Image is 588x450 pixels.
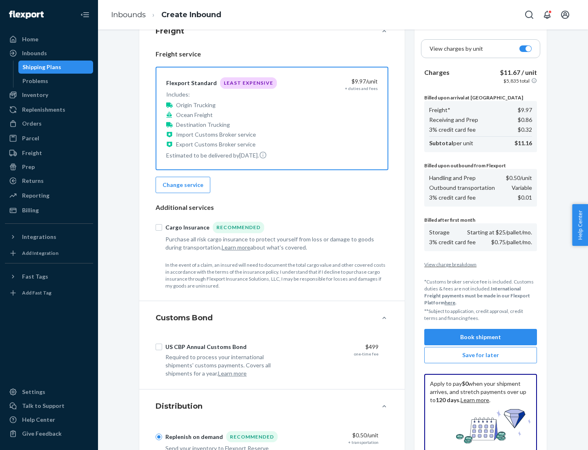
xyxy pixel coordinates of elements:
[514,139,532,147] p: $11.16
[518,116,532,124] p: $0.86
[512,184,532,192] p: Variable
[5,33,93,46] a: Home
[424,94,537,101] p: Billed upon arrival at [GEOGRAPHIC_DATA]
[445,299,455,306] a: here
[22,289,51,296] div: Add Fast Tag
[156,49,388,59] p: Freight service
[506,174,532,182] p: $0.50 /unit
[5,247,93,260] a: Add Integration
[176,101,216,109] p: Origin Trucking
[22,149,42,157] div: Freight
[22,233,56,241] div: Integrations
[22,430,62,438] div: Give Feedback
[424,308,537,322] p: **Subject to application, credit approval, credit terms and financing fees.
[218,369,247,378] button: Learn more
[5,204,93,217] a: Billing
[5,117,93,130] a: Orders
[429,193,476,202] p: 3% credit card fee
[5,160,93,173] a: Prep
[5,189,93,202] a: Reporting
[345,85,378,91] div: + duties and fees
[176,121,230,129] p: Destination Trucking
[22,119,42,128] div: Orders
[22,134,39,142] div: Parcel
[424,162,537,169] p: Billed upon outbound from Flexport
[5,47,93,60] a: Inbounds
[424,347,537,363] button: Save for later
[22,206,39,214] div: Billing
[467,228,532,236] p: Starting at $25/pallet/mo.
[430,380,531,404] p: Apply to pay when your shipment arrives, and stretch payments over up to . .
[430,45,483,53] p: View charges by unit
[22,402,65,410] div: Talk to Support
[176,140,256,148] p: Export Customs Broker service
[156,401,203,412] h4: Distribution
[105,3,228,27] ol: breadcrumbs
[429,139,453,146] b: Subtotal
[503,77,530,84] p: $5,835 total
[156,344,162,350] input: US CBP Annual Customs Bond
[429,116,478,124] p: Receiving and Prep
[22,272,48,281] div: Fast Tags
[518,193,532,202] p: $0.01
[22,250,58,256] div: Add Integration
[22,416,55,424] div: Help Center
[5,88,93,101] a: Inventory
[5,146,93,160] a: Freight
[165,261,388,290] p: In the event of a claim, an insured will need to document the total cargo value and other covered...
[5,385,93,398] a: Settings
[491,238,532,246] p: $0.75/pallet/mo.
[165,343,247,351] div: US CBP Annual Customs Bond
[424,261,537,268] button: View charge breakdown
[5,230,93,243] button: Integrations
[436,396,459,403] b: 120 days
[424,286,530,306] b: International Freight payments must be made in our Flexport Platform .
[461,396,489,403] a: Learn more
[5,174,93,187] a: Returns
[5,132,93,145] a: Parcel
[22,106,65,114] div: Replenishments
[156,203,388,212] p: Additional services
[166,151,277,160] p: Estimated to be delivered by [DATE] .
[22,191,49,200] div: Reporting
[521,7,537,23] button: Open Search Box
[5,413,93,426] a: Help Center
[462,380,468,387] b: $0
[424,68,450,76] b: Charges
[165,223,209,232] div: Cargo Insurance
[156,26,184,36] h4: Freight
[18,74,94,88] a: Problems
[176,130,256,139] p: Import Customs Broker service
[429,184,495,192] p: Outbound transportation
[166,90,277,99] p: Includes:
[294,431,379,439] div: $0.50 /unit
[176,111,213,119] p: Ocean Freight
[156,434,162,440] input: Replenish on demandRecommended
[424,278,537,306] p: *Customs broker service fee is included. Customs duties & fees are not included.
[5,286,93,299] a: Add Fast Tag
[429,139,473,147] p: per unit
[429,174,476,182] p: Handling and Prep
[294,343,379,351] div: $499
[424,329,537,345] button: Book shipment
[5,270,93,283] button: Fast Tags
[220,77,277,88] div: Least Expensive
[22,388,45,396] div: Settings
[5,103,93,116] a: Replenishments
[539,7,555,23] button: Open notifications
[111,10,146,19] a: Inbounds
[22,163,35,171] div: Prep
[166,79,217,87] div: Flexport Standard
[226,431,278,442] div: Recommended
[5,427,93,440] button: Give Feedback
[572,204,588,246] button: Help Center
[348,439,379,445] div: + transportation
[22,63,61,71] div: Shipping Plans
[222,243,250,252] button: Learn more
[429,228,450,236] p: Storage
[9,11,44,19] img: Flexport logo
[165,353,287,378] div: Required to process your international shipments' customs payments. Covers all shipments for a year.
[18,61,94,74] a: Shipping Plans
[557,7,573,23] button: Open account menu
